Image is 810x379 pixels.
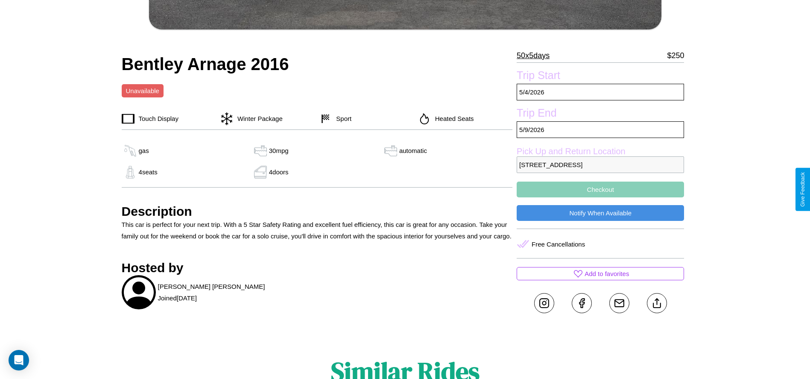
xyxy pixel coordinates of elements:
[332,113,351,124] p: Sport
[122,166,139,179] img: gas
[517,156,684,173] p: [STREET_ADDRESS]
[532,238,585,250] p: Free Cancellations
[252,144,269,157] img: gas
[122,144,139,157] img: gas
[135,113,178,124] p: Touch Display
[158,292,197,304] p: Joined [DATE]
[517,121,684,138] p: 5 / 9 / 2026
[399,145,427,156] p: automatic
[158,281,265,292] p: [PERSON_NAME] [PERSON_NAME]
[126,85,159,97] p: Unavailable
[139,166,158,178] p: 4 seats
[517,69,684,84] label: Trip Start
[517,84,684,100] p: 5 / 4 / 2026
[667,49,684,62] p: $ 250
[269,145,289,156] p: 30 mpg
[122,55,513,74] h2: Bentley Arnage 2016
[585,268,629,279] p: Add to favorites
[122,261,513,275] h3: Hosted by
[431,113,474,124] p: Heated Seats
[800,172,806,207] div: Give Feedback
[517,267,684,280] button: Add to favorites
[517,49,550,62] p: 50 x 5 days
[139,145,149,156] p: gas
[122,219,513,242] p: This car is perfect for your next trip. With a 5 Star Safety Rating and excellent fuel efficiency...
[517,205,684,221] button: Notify When Available
[122,204,513,219] h3: Description
[269,166,289,178] p: 4 doors
[233,113,283,124] p: Winter Package
[9,350,29,370] div: Open Intercom Messenger
[382,144,399,157] img: gas
[517,182,684,197] button: Checkout
[517,107,684,121] label: Trip End
[252,166,269,179] img: gas
[517,147,684,156] label: Pick Up and Return Location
